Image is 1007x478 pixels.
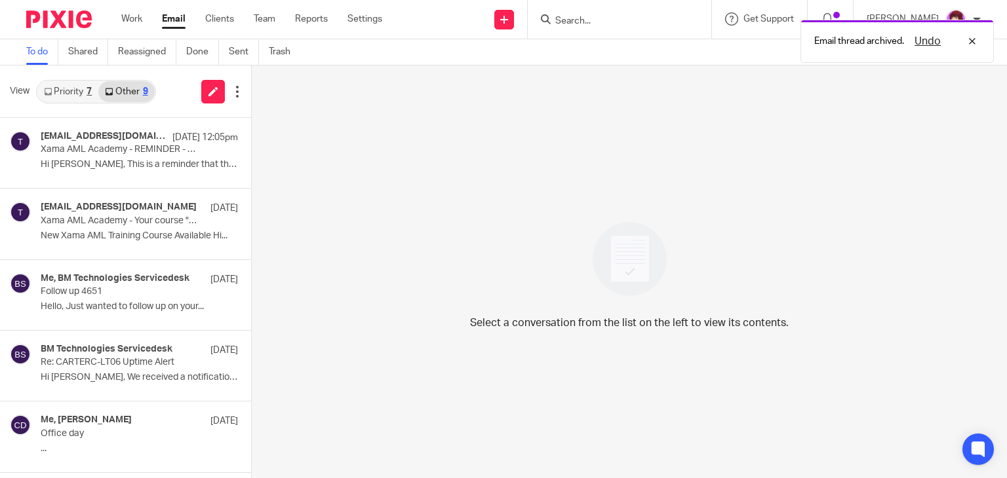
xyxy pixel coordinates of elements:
a: Clients [205,12,234,26]
a: Done [186,39,219,65]
p: Select a conversation from the list on the left to view its contents. [470,315,789,331]
p: [DATE] [210,414,238,428]
img: svg%3E [10,202,31,223]
p: Office day [41,428,199,439]
a: Other9 [98,81,154,102]
span: View [10,84,30,98]
img: svg%3E [10,344,31,365]
h4: BM Technologies Servicedesk [41,344,172,355]
a: Reports [295,12,328,26]
img: Emma%20M%20Purple.png [945,9,966,30]
img: Pixie [26,10,92,28]
a: Email [162,12,186,26]
p: Xama AML Academy - REMINDER - Your course is now available [41,144,199,155]
p: [DATE] [210,273,238,286]
p: [DATE] [210,202,238,215]
img: image [584,213,675,304]
p: Hi [PERSON_NAME], We received a notification... [41,372,238,383]
p: ... [41,443,238,454]
h4: [EMAIL_ADDRESS][DOMAIN_NAME] [41,131,166,142]
a: Sent [229,39,259,65]
a: Trash [269,39,300,65]
a: Team [254,12,275,26]
img: svg%3E [10,131,31,152]
a: Shared [68,39,108,65]
a: Work [121,12,142,26]
img: svg%3E [10,414,31,435]
img: svg%3E [10,273,31,294]
p: Hello, Just wanted to follow up on your... [41,301,238,312]
p: Email thread archived. [814,35,904,48]
h4: [EMAIL_ADDRESS][DOMAIN_NAME] [41,202,197,213]
div: 7 [87,87,92,96]
a: Settings [347,12,382,26]
p: New Xama AML Training Course Available Hi... [41,230,238,242]
p: Xama AML Academy - Your course "2025 Q2 Product Update" is now available [41,215,199,227]
p: [DATE] 12:05pm [172,131,238,144]
a: To do [26,39,58,65]
a: Reassigned [118,39,176,65]
a: Priority7 [37,81,98,102]
h4: Me, BM Technologies Servicedesk [41,273,189,284]
div: 9 [143,87,148,96]
button: Undo [911,33,945,49]
h4: Me, [PERSON_NAME] [41,414,132,426]
p: Re: CARTERC-LT06 Uptime Alert [41,357,199,368]
p: [DATE] [210,344,238,357]
p: Hi [PERSON_NAME], This is a reminder that the below... [41,159,238,170]
p: Follow up 4651 [41,286,199,297]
